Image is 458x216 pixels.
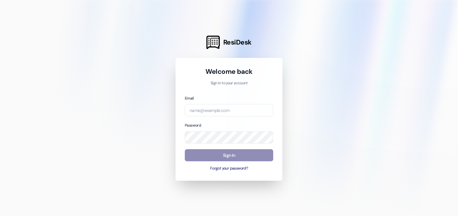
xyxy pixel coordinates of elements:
[206,36,220,49] img: ResiDesk Logo
[185,149,273,162] button: Sign In
[185,104,273,116] input: name@example.com
[185,96,194,101] label: Email
[185,67,273,76] h1: Welcome back
[185,80,273,86] p: Sign in to your account
[185,166,273,171] button: Forgot your password?
[223,38,252,47] span: ResiDesk
[185,123,201,128] label: Password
